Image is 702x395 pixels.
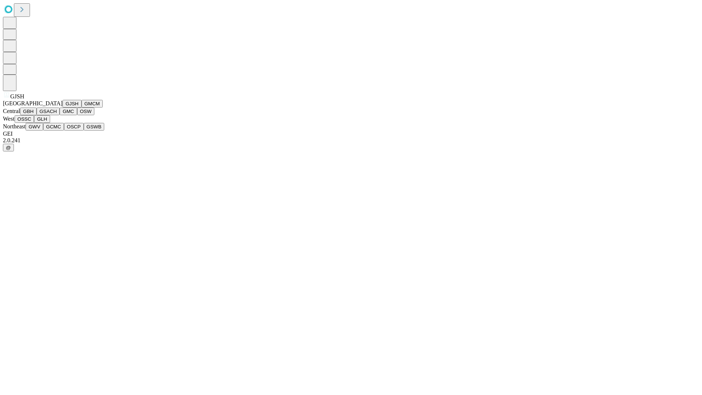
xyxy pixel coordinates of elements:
button: OSSC [15,115,34,123]
button: @ [3,144,14,151]
button: GLH [34,115,50,123]
button: GSWB [84,123,105,131]
span: Northeast [3,123,26,129]
button: GJSH [63,100,82,108]
button: OSCP [64,123,84,131]
button: GCMC [43,123,64,131]
div: 2.0.241 [3,137,699,144]
span: GJSH [10,93,24,99]
button: GMCM [82,100,103,108]
button: OSW [77,108,95,115]
div: GEI [3,131,699,137]
button: GWV [26,123,43,131]
button: GBH [20,108,37,115]
span: @ [6,145,11,150]
span: Central [3,108,20,114]
span: [GEOGRAPHIC_DATA] [3,100,63,106]
span: West [3,116,15,122]
button: GMC [60,108,77,115]
button: GSACH [37,108,60,115]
